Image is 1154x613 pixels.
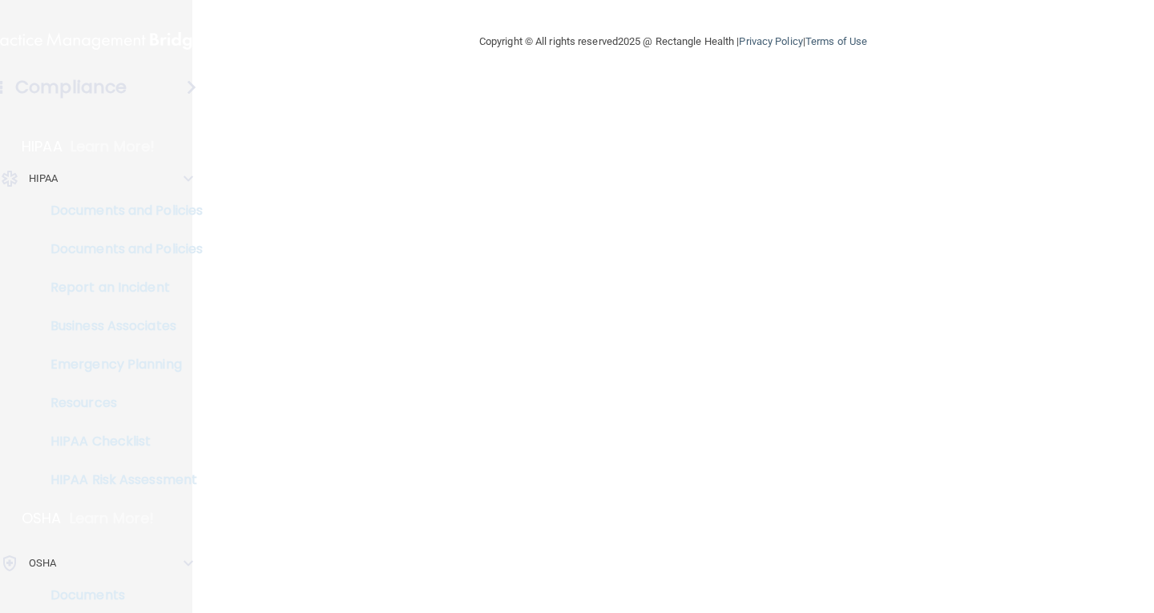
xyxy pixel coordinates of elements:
[10,472,229,488] p: HIPAA Risk Assessment
[10,357,229,373] p: Emergency Planning
[381,16,966,67] div: Copyright © All rights reserved 2025 @ Rectangle Health | |
[10,280,229,296] p: Report an Incident
[739,35,802,47] a: Privacy Policy
[10,241,229,257] p: Documents and Policies
[10,434,229,450] p: HIPAA Checklist
[22,509,62,528] p: OSHA
[29,169,59,188] p: HIPAA
[22,137,63,156] p: HIPAA
[10,203,229,219] p: Documents and Policies
[10,318,229,334] p: Business Associates
[805,35,867,47] a: Terms of Use
[29,554,56,573] p: OSHA
[70,509,155,528] p: Learn More!
[15,76,127,99] h4: Compliance
[10,587,229,603] p: Documents
[10,395,229,411] p: Resources
[71,137,155,156] p: Learn More!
